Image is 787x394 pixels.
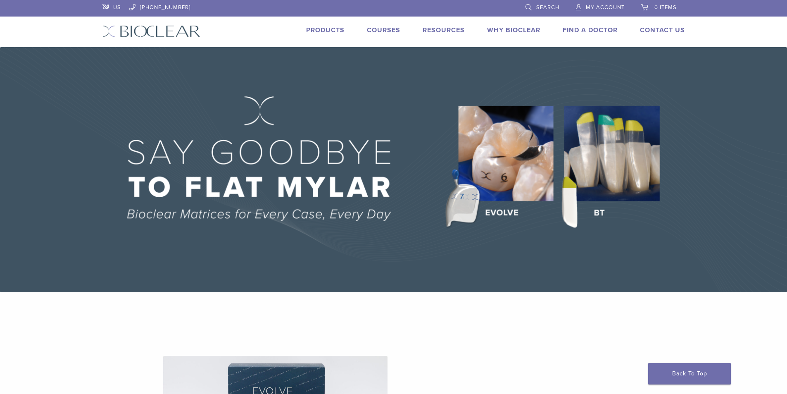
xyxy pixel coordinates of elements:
[563,26,618,34] a: Find A Doctor
[367,26,400,34] a: Courses
[487,26,540,34] a: Why Bioclear
[102,25,200,37] img: Bioclear
[586,4,625,11] span: My Account
[648,363,731,384] a: Back To Top
[423,26,465,34] a: Resources
[654,4,677,11] span: 0 items
[536,4,559,11] span: Search
[306,26,345,34] a: Products
[640,26,685,34] a: Contact Us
